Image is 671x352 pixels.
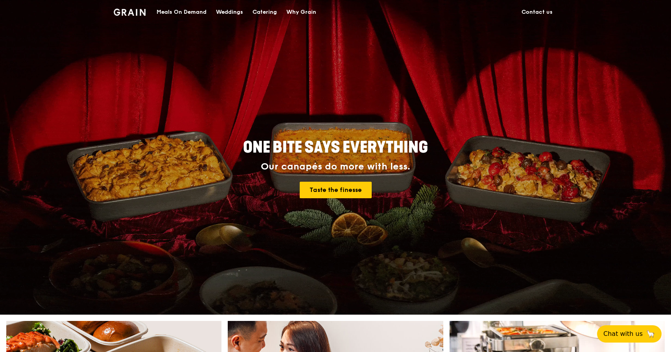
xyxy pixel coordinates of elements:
div: Weddings [216,0,243,24]
a: Why Grain [282,0,321,24]
span: ONE BITE SAYS EVERYTHING [243,138,428,157]
span: 🦙 [646,329,655,339]
a: Catering [248,0,282,24]
div: Our canapés do more with less. [194,161,477,172]
div: Meals On Demand [157,0,206,24]
img: Grain [114,9,146,16]
div: Why Grain [286,0,316,24]
span: Chat with us [603,329,643,339]
a: Weddings [211,0,248,24]
button: Chat with us🦙 [597,325,662,343]
a: Contact us [517,0,557,24]
div: Catering [253,0,277,24]
a: Taste the finesse [300,182,372,198]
